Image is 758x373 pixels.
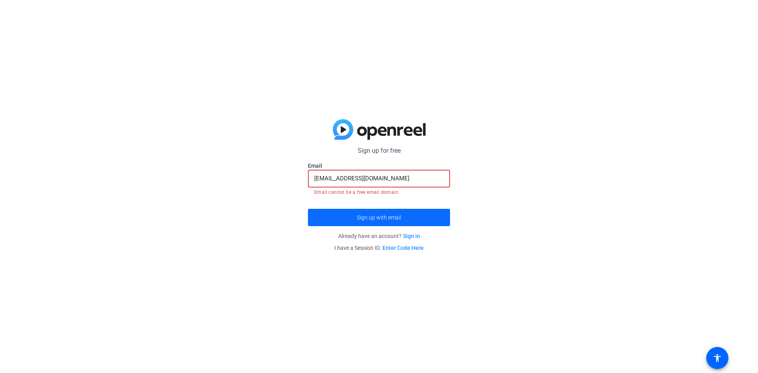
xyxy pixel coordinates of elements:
button: Sign up with email [308,209,450,226]
span: I have a Session ID. [334,245,424,251]
span: Already have an account? [338,233,420,239]
a: Enter Code Here [383,245,424,251]
a: Sign in [403,233,420,239]
img: blue-gradient.svg [333,119,426,140]
input: Enter Email Address [314,174,444,183]
mat-icon: accessibility [713,353,722,363]
p: Sign up for free [308,146,450,156]
label: Email [308,162,450,170]
mat-error: Email cannot be a free email domain [314,187,444,196]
